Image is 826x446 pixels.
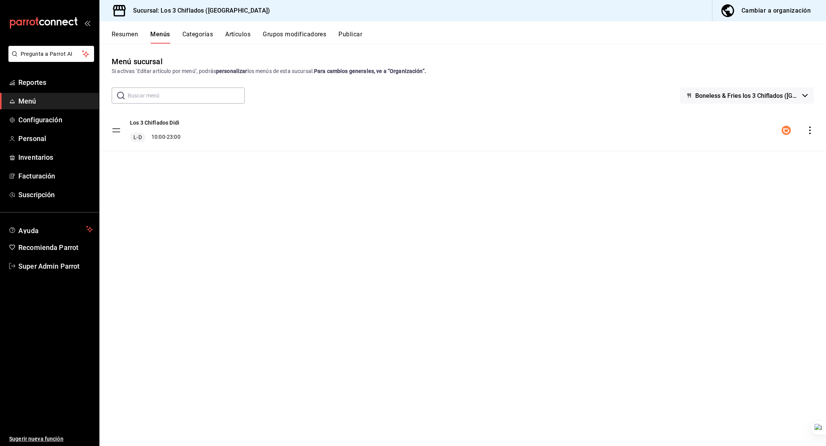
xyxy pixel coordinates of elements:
button: Boneless & Fries los 3 Chiflados ([GEOGRAPHIC_DATA]) [680,88,814,104]
span: Pregunta a Parrot AI [21,50,82,58]
span: Suscripción [18,190,93,200]
div: Si activas ‘Editar artículo por menú’, podrás los menús de esta sucursal. [112,67,814,75]
button: actions [806,127,814,134]
span: Facturación [18,171,93,181]
strong: Para cambios generales, ve a “Organización”. [314,68,426,74]
span: Personal [18,133,93,144]
button: Pregunta a Parrot AI [8,46,94,62]
span: Super Admin Parrot [18,261,93,271]
span: Reportes [18,77,93,88]
span: Recomienda Parrot [18,242,93,253]
span: Inventarios [18,152,93,162]
div: 10:00 - 23:00 [130,133,180,142]
span: L-D [132,133,143,141]
table: menu-maker-table [99,110,826,151]
span: Ayuda [18,225,83,234]
h3: Sucursal: Los 3 Chiflados ([GEOGRAPHIC_DATA]) [127,6,270,15]
div: Cambiar a organización [741,5,811,16]
button: Menús [150,31,170,44]
div: navigation tabs [112,31,826,44]
input: Buscar menú [128,88,245,103]
button: Categorías [182,31,213,44]
span: Boneless & Fries los 3 Chiflados ([GEOGRAPHIC_DATA]) [695,92,799,99]
button: Resumen [112,31,138,44]
strong: personalizar [216,68,247,74]
span: Sugerir nueva función [9,435,93,443]
a: Pregunta a Parrot AI [5,55,94,63]
button: Los 3 Chiflados Didi [130,119,179,127]
button: Artículos [225,31,250,44]
button: open_drawer_menu [84,20,90,26]
button: Grupos modificadores [263,31,326,44]
span: Configuración [18,115,93,125]
span: Menú [18,96,93,106]
button: Publicar [338,31,362,44]
button: drag [112,126,121,135]
div: Menú sucursal [112,56,163,67]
